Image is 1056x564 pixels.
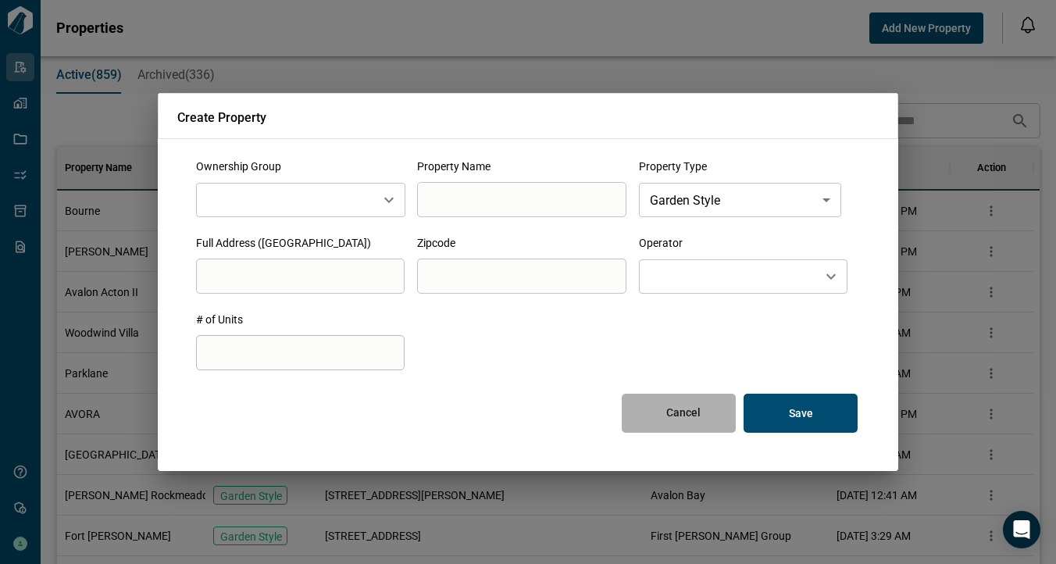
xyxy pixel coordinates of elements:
[207,296,394,312] p: Example: [STREET_ADDRESS]
[428,296,615,312] p: Zipcode required*
[744,394,858,433] button: Save
[417,237,455,249] span: Zipcode
[207,220,394,235] p: Ownership group required*
[1003,511,1040,548] div: Open Intercom Messenger
[428,220,615,235] p: Project name required*
[622,394,736,433] button: Cancel
[639,178,841,222] div: Garden Style
[196,160,281,173] span: Ownership Group
[196,237,371,249] span: Full Address ([GEOGRAPHIC_DATA])
[417,255,626,298] input: search
[417,160,491,173] span: Property Name
[639,160,707,173] span: Property Type
[789,406,813,420] p: Save
[650,296,837,312] p: Ownership group required*
[196,313,243,326] span: # of Units
[639,237,683,249] span: Operator
[666,405,701,419] p: Cancel
[378,189,400,211] button: Open
[820,266,842,287] button: Open
[158,93,898,139] h2: Create Property
[417,178,626,222] input: search
[196,255,405,298] input: search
